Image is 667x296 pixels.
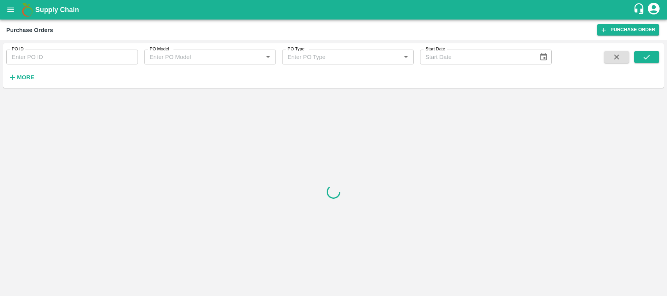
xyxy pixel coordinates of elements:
input: Enter PO Model [147,52,261,62]
input: Start Date [420,50,533,64]
label: PO ID [12,46,23,52]
b: Supply Chain [35,6,79,14]
div: account of current user [647,2,661,18]
strong: More [17,74,34,80]
input: Enter PO ID [6,50,138,64]
button: Open [401,52,411,62]
div: customer-support [633,3,647,17]
button: Choose date [536,50,551,64]
div: Purchase Orders [6,25,53,35]
button: Open [263,52,273,62]
img: logo [20,2,35,18]
input: Enter PO Type [284,52,399,62]
button: open drawer [2,1,20,19]
label: PO Type [288,46,304,52]
a: Purchase Order [597,24,659,36]
label: Start Date [426,46,445,52]
button: More [6,71,36,84]
a: Supply Chain [35,4,633,15]
label: PO Model [150,46,169,52]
